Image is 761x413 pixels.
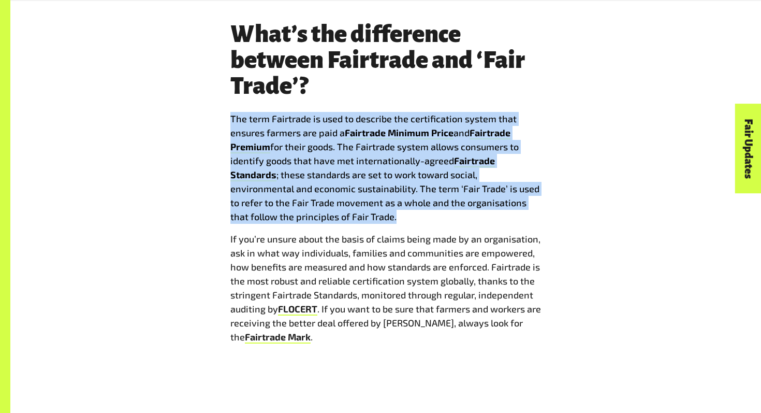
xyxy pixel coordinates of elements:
[230,21,541,99] h2: What’s the difference between Fairtrade and ‘Fair Trade’?
[345,127,453,139] a: Fairtrade Minimum Price
[230,112,541,224] p: The term Fairtrade is used to describe the certification system that ensures farmers are paid a a...
[230,232,541,344] p: If you’re unsure about the basis of claims being made by an organisation, ask in what way individ...
[278,303,317,316] a: FLOCERT
[245,331,311,344] a: Fairtrade Mark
